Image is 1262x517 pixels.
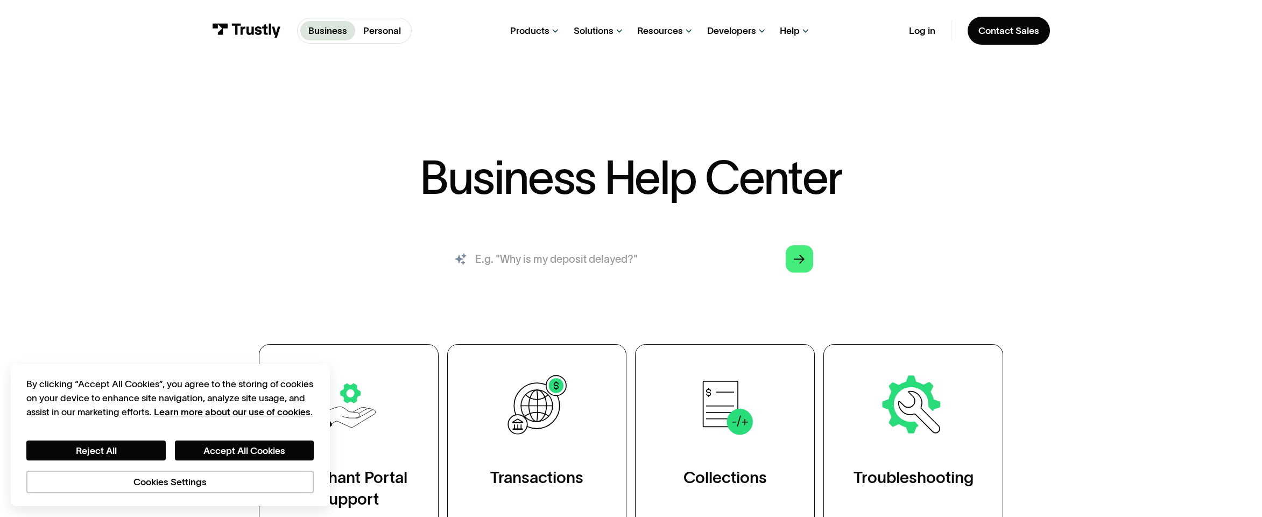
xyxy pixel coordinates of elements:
[968,17,1050,45] a: Contact Sales
[707,25,756,37] div: Developers
[438,237,824,280] input: search
[26,471,314,493] button: Cookies Settings
[574,25,614,37] div: Solutions
[26,441,165,460] button: Reject All
[490,467,583,488] div: Transactions
[286,467,411,509] div: Merchant Portal Support
[420,154,842,201] h1: Business Help Center
[363,24,401,38] p: Personal
[978,25,1039,37] div: Contact Sales
[212,23,281,38] img: Trustly Logo
[355,21,409,40] a: Personal
[780,25,800,37] div: Help
[637,25,683,37] div: Resources
[308,24,347,38] p: Business
[26,377,314,419] div: By clicking “Accept All Cookies”, you agree to the storing of cookies on your device to enhance s...
[683,467,767,488] div: Collections
[154,407,313,417] a: More information about your privacy, opens in a new tab
[11,364,330,507] div: Cookie banner
[175,441,314,460] button: Accept All Cookies
[510,25,549,37] div: Products
[854,467,974,488] div: Troubleshooting
[26,377,314,493] div: Privacy
[438,237,824,280] form: Search
[300,21,355,40] a: Business
[909,25,935,37] a: Log in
